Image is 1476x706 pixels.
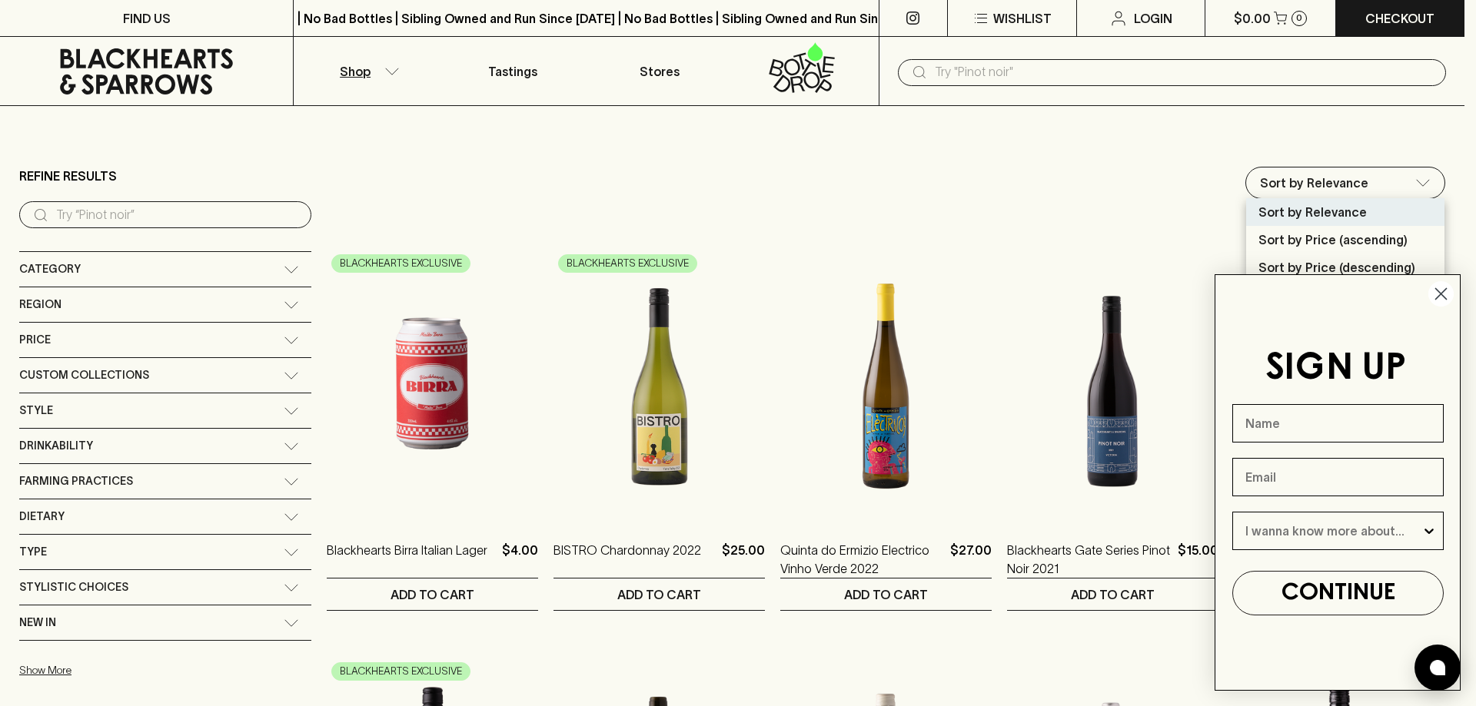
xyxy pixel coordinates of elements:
[1245,512,1421,549] input: I wanna know more about...
[1265,351,1406,386] span: SIGN UP
[1232,571,1444,615] button: CONTINUE
[1232,404,1444,442] input: Name
[1430,660,1445,675] img: bubble-icon
[1258,258,1415,277] p: Sort by Price (descending)
[1428,280,1454,307] button: Close dialog
[1258,203,1367,221] p: Sort by Relevance
[1421,512,1437,549] button: Show Options
[1258,230,1408,249] p: Sort by Price (ascending)
[1199,259,1476,706] div: FLYOUT Form
[1232,458,1444,496] input: Email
